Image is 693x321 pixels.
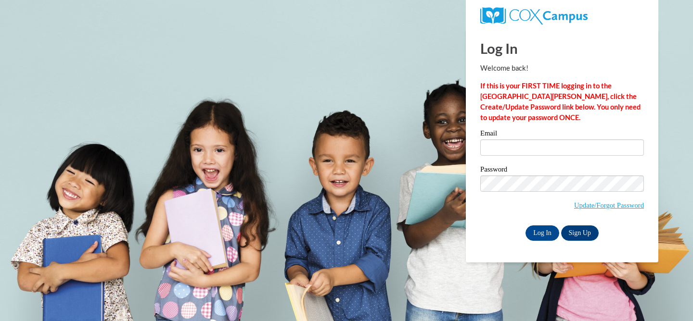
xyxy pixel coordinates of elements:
a: COX Campus [480,11,588,19]
img: COX Campus [480,7,588,25]
a: Update/Forgot Password [574,201,644,209]
input: Log In [526,225,559,241]
label: Email [480,130,644,139]
h1: Log In [480,38,644,58]
p: Welcome back! [480,63,644,74]
strong: If this is your FIRST TIME logging in to the [GEOGRAPHIC_DATA][PERSON_NAME], click the Create/Upd... [480,82,641,122]
label: Password [480,166,644,175]
a: Sign Up [561,225,599,241]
